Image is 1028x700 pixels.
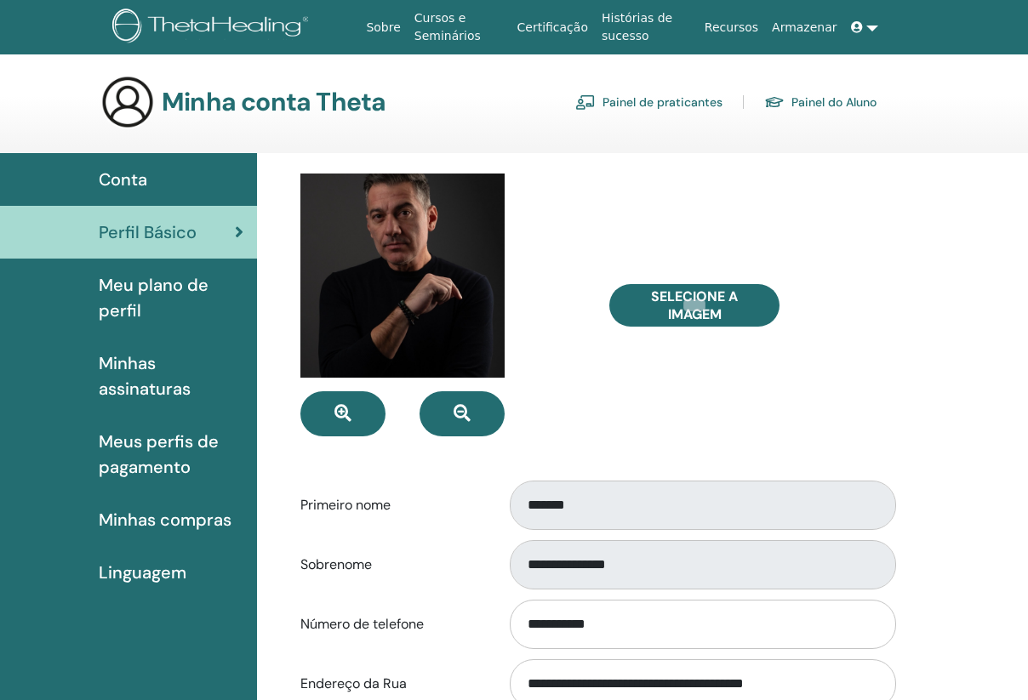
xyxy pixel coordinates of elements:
span: Linguagem [99,560,186,585]
span: Minhas assinaturas [99,350,243,401]
a: Cursos e Seminários [408,3,511,52]
label: Primeiro nome [288,489,494,521]
img: default.jpg [300,174,505,378]
input: Selecione a imagem [683,299,705,311]
a: Certificação [511,12,595,43]
img: generic-user-icon.jpg [100,75,155,129]
a: Armazenar [765,12,843,43]
a: Histórias de sucesso [595,3,698,52]
span: Conta [99,167,147,192]
span: Perfil Básico [99,219,197,245]
span: Meus perfis de pagamento [99,429,243,480]
img: logo.png [112,9,315,47]
label: Número de telefone [288,608,494,640]
h3: Minha conta Theta [162,87,385,117]
img: graduation-cap.svg [764,95,785,110]
span: Minhas compras [99,507,231,532]
a: Painel de praticantes [575,88,722,116]
label: Endereço da Rua [288,668,494,700]
span: Selecione a imagem [631,287,758,323]
label: Sobrenome [288,549,494,581]
img: chalkboard-teacher.svg [575,94,596,110]
a: Painel do Aluno [764,88,877,116]
a: Sobre [359,12,407,43]
a: Recursos [698,12,765,43]
span: Meu plano de perfil [99,272,243,323]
